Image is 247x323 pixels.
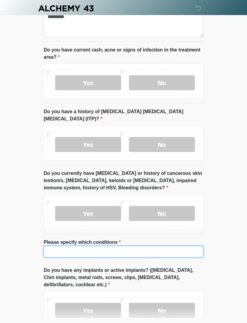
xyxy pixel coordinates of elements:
label: No [129,206,195,221]
label: Do you currently have [MEDICAL_DATA] or history of cancerous skin lestion/s, [MEDICAL_DATA], kelo... [44,170,203,191]
label: No [129,303,195,318]
label: Yes [55,137,121,152]
label: Do you have current rash, acne or signs of infection in the treatment area? [44,46,203,61]
label: Yes [55,303,121,318]
label: Yes [55,206,121,221]
label: Yes [55,75,121,90]
label: Do you have any implants or active implants? ([MEDICAL_DATA], Chin implants, metal rods, screws, ... [44,267,203,288]
label: No [129,75,195,90]
label: No [129,137,195,152]
label: Do you have a history of [MEDICAL_DATA] [MEDICAL_DATA] [MEDICAL_DATA] (ITP)? [44,108,203,123]
label: Please specify which conditions [44,239,121,246]
img: Alchemy 43 Logo [38,5,94,12]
